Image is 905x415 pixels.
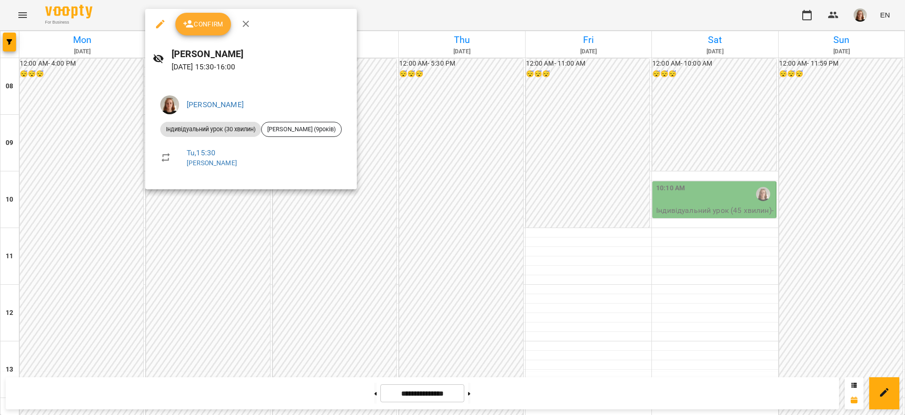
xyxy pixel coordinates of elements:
a: [PERSON_NAME] [187,159,237,167]
img: e463ab4db9d2a11d631212325630ef6a.jpeg [160,95,179,114]
p: [DATE] 15:30 - 16:00 [172,61,349,73]
button: Confirm [175,13,231,35]
span: Індивідуальний урок (30 хвилин) [160,125,261,134]
a: [PERSON_NAME] [187,100,244,109]
a: Tu , 15:30 [187,148,215,157]
h6: [PERSON_NAME] [172,47,349,61]
span: [PERSON_NAME] (9років) [262,125,341,134]
div: [PERSON_NAME] (9років) [261,122,342,137]
span: Confirm [183,18,223,30]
